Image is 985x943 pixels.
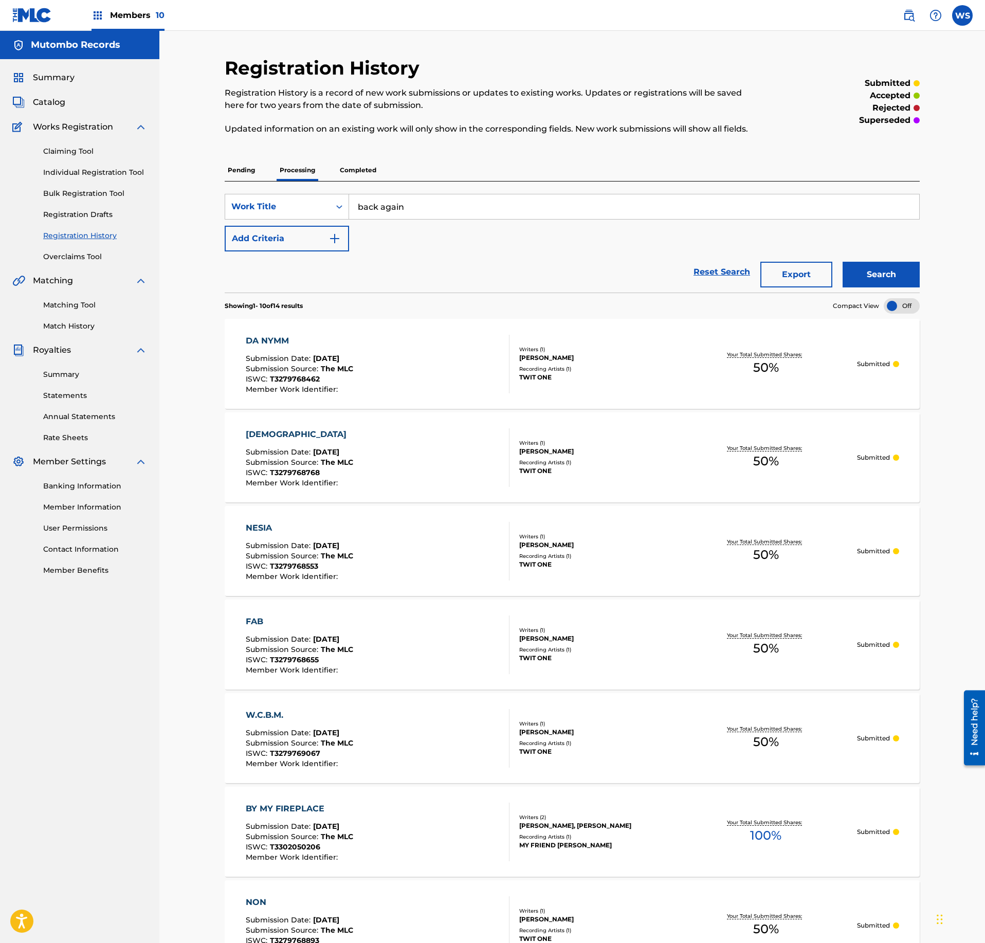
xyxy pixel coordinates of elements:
[872,102,910,114] p: rejected
[246,364,321,373] span: Submission Source :
[43,251,147,262] a: Overclaims Tool
[727,912,805,920] p: Your Total Submitted Shares:
[934,894,985,943] div: Chat Widget
[246,561,270,571] span: ISWC :
[727,819,805,826] p: Your Total Submitted Shares:
[519,747,674,756] div: TWIT ONE
[33,71,75,84] span: Summary
[12,8,52,23] img: MLC Logo
[519,365,674,373] div: Recording Artists ( 1 )
[246,458,321,467] span: Submission Source :
[519,459,674,466] div: Recording Artists ( 1 )
[225,87,760,112] p: Registration History is a record of new work submissions or updates to existing works. Updates or...
[246,354,313,363] span: Submission Date :
[952,5,973,26] div: User Menu
[246,522,353,534] div: NESIA
[246,832,321,841] span: Submission Source :
[33,344,71,356] span: Royalties
[246,385,340,394] span: Member Work Identifier :
[246,896,353,909] div: NON
[231,201,324,213] div: Work Title
[43,523,147,534] a: User Permissions
[92,9,104,22] img: Top Rightsholders
[225,600,920,690] a: FABSubmission Date:[DATE]Submission Source:The MLCISWC:T3279768655Member Work Identifier:Writers ...
[857,827,890,837] p: Submitted
[859,114,910,126] p: superseded
[833,301,879,311] span: Compact View
[519,634,674,643] div: [PERSON_NAME]
[688,261,755,283] a: Reset Search
[753,639,779,658] span: 50 %
[760,262,832,287] button: Export
[270,374,320,384] span: T3279768462
[156,10,165,20] span: 10
[43,432,147,443] a: Rate Sheets
[43,188,147,199] a: Bulk Registration Tool
[33,96,65,108] span: Catalog
[519,552,674,560] div: Recording Artists ( 1 )
[246,468,270,477] span: ISWC :
[857,453,890,462] p: Submitted
[270,561,318,571] span: T3279768553
[12,456,25,468] img: Member Settings
[321,458,353,467] span: The MLC
[43,146,147,157] a: Claiming Tool
[246,749,270,758] span: ISWC :
[519,720,674,728] div: Writers ( 1 )
[857,359,890,369] p: Submitted
[843,262,920,287] button: Search
[246,926,321,935] span: Submission Source :
[225,412,920,502] a: [DEMOGRAPHIC_DATA]Submission Date:[DATE]Submission Source:The MLCISWC:T3279768768Member Work Iden...
[313,822,339,831] span: [DATE]
[110,9,165,21] span: Members
[321,364,353,373] span: The MLC
[246,709,353,721] div: W.C.B.M.
[903,9,915,22] img: search
[857,640,890,649] p: Submitted
[925,5,946,26] div: Help
[519,907,674,915] div: Writers ( 1 )
[753,546,779,564] span: 50 %
[519,646,674,654] div: Recording Artists ( 1 )
[225,123,760,135] p: Updated information on an existing work will only show in the corresponding fields. New work subm...
[12,71,25,84] img: Summary
[519,466,674,476] div: TWIT ONE
[727,538,805,546] p: Your Total Submitted Shares:
[246,842,270,851] span: ISWC :
[321,645,353,654] span: The MLC
[519,447,674,456] div: [PERSON_NAME]
[519,373,674,382] div: TWIT ONE
[135,344,147,356] img: expand
[519,533,674,540] div: Writers ( 1 )
[270,842,320,851] span: T3302050206
[270,468,320,477] span: T3279768768
[225,159,258,181] p: Pending
[43,390,147,401] a: Statements
[727,631,805,639] p: Your Total Submitted Shares:
[12,96,25,108] img: Catalog
[519,346,674,353] div: Writers ( 1 )
[12,71,75,84] a: SummarySummary
[135,121,147,133] img: expand
[753,920,779,938] span: 50 %
[135,275,147,287] img: expand
[43,369,147,380] a: Summary
[956,685,985,771] iframe: Resource Center
[519,927,674,934] div: Recording Artists ( 1 )
[246,478,340,487] span: Member Work Identifier :
[313,541,339,550] span: [DATE]
[519,560,674,569] div: TWIT ONE
[313,354,339,363] span: [DATE]
[519,915,674,924] div: [PERSON_NAME]
[246,655,270,664] span: ISWC :
[519,540,674,550] div: [PERSON_NAME]
[321,832,353,841] span: The MLC
[519,739,674,747] div: Recording Artists ( 1 )
[246,853,340,862] span: Member Work Identifier :
[929,9,942,22] img: help
[135,456,147,468] img: expand
[43,481,147,492] a: Banking Information
[246,738,321,748] span: Submission Source :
